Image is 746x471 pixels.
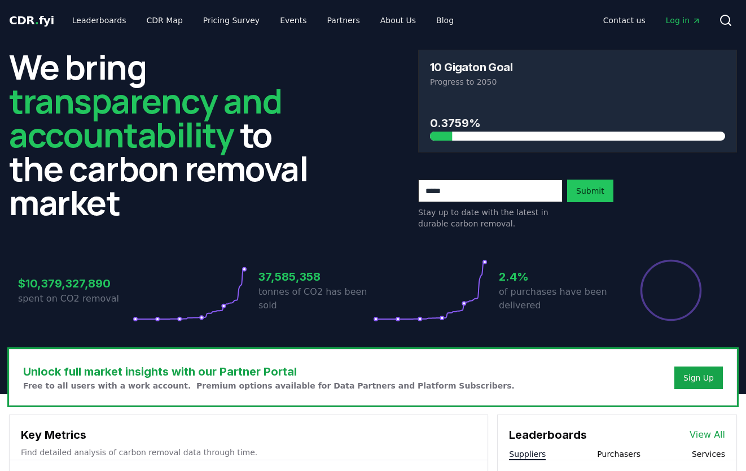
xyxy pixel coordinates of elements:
p: of purchases have been delivered [499,285,613,312]
h3: Leaderboards [509,426,587,443]
h3: 10 Gigaton Goal [430,62,512,73]
a: Partners [318,10,369,30]
a: Log in [657,10,710,30]
h3: Unlock full market insights with our Partner Portal [23,363,515,380]
p: Stay up to date with the latest in durable carbon removal. [418,207,563,229]
span: transparency and accountability [9,77,282,158]
a: Contact us [594,10,655,30]
h2: We bring to the carbon removal market [9,50,328,219]
p: Progress to 2050 [430,76,725,88]
button: Sign Up [674,367,723,389]
a: Blog [427,10,463,30]
h3: Key Metrics [21,426,476,443]
a: CDR Map [138,10,192,30]
p: Find detailed analysis of carbon removal data through time. [21,447,476,458]
nav: Main [63,10,463,30]
a: View All [690,428,725,442]
span: Log in [666,15,701,26]
button: Purchasers [597,448,640,460]
p: Free to all users with a work account. Premium options available for Data Partners and Platform S... [23,380,515,391]
h3: $10,379,327,890 [18,275,133,292]
a: Leaderboards [63,10,135,30]
a: CDR.fyi [9,12,54,28]
h3: 37,585,358 [258,268,373,285]
button: Submit [567,180,613,202]
h3: 2.4% [499,268,613,285]
nav: Main [594,10,710,30]
h3: 0.3759% [430,115,725,132]
a: Events [271,10,315,30]
div: Percentage of sales delivered [639,259,703,322]
span: CDR fyi [9,14,54,27]
button: Services [692,448,725,460]
p: spent on CO2 removal [18,292,133,306]
a: About Us [371,10,425,30]
button: Suppliers [509,448,546,460]
a: Pricing Survey [194,10,269,30]
span: . [35,14,39,27]
p: tonnes of CO2 has been sold [258,285,373,312]
a: Sign Up [683,372,714,383]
